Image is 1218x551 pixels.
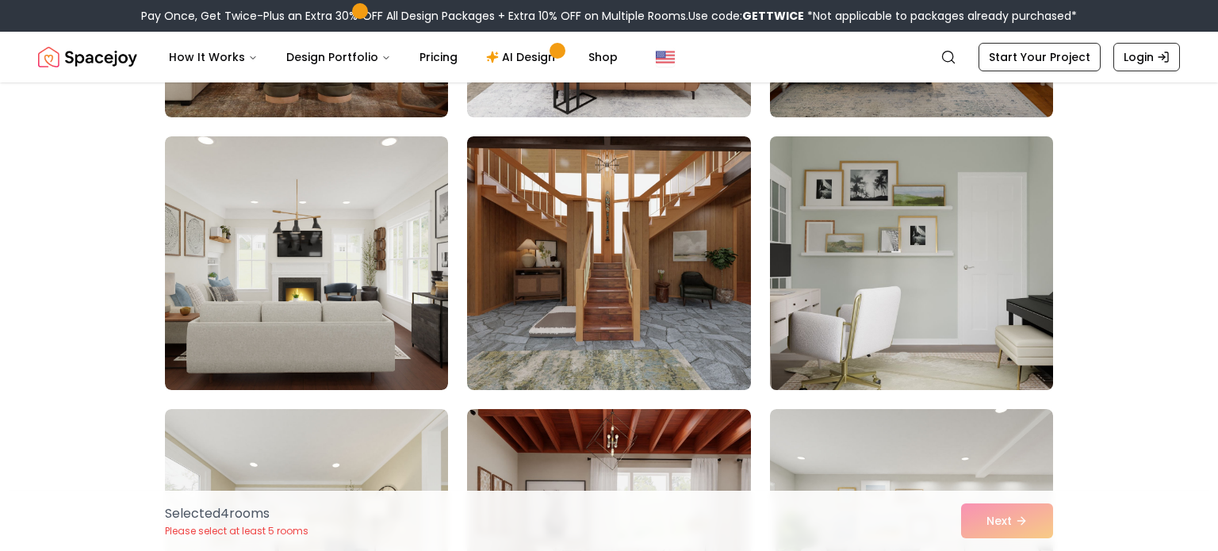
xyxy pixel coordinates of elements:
img: Room room-57 [763,130,1060,396]
img: Room room-56 [467,136,750,390]
a: Start Your Project [979,43,1101,71]
nav: Global [38,32,1180,82]
button: Design Portfolio [274,41,404,73]
a: AI Design [473,41,573,73]
p: Selected 4 room s [165,504,308,523]
p: Please select at least 5 rooms [165,525,308,538]
img: Spacejoy Logo [38,41,137,73]
img: Room room-55 [165,136,448,390]
button: How It Works [156,41,270,73]
span: Use code: [688,8,804,24]
a: Pricing [407,41,470,73]
a: Login [1113,43,1180,71]
img: United States [656,48,675,67]
nav: Main [156,41,630,73]
b: GETTWICE [742,8,804,24]
div: Pay Once, Get Twice-Plus an Extra 30% OFF All Design Packages + Extra 10% OFF on Multiple Rooms. [141,8,1077,24]
span: *Not applicable to packages already purchased* [804,8,1077,24]
a: Shop [576,41,630,73]
a: Spacejoy [38,41,137,73]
